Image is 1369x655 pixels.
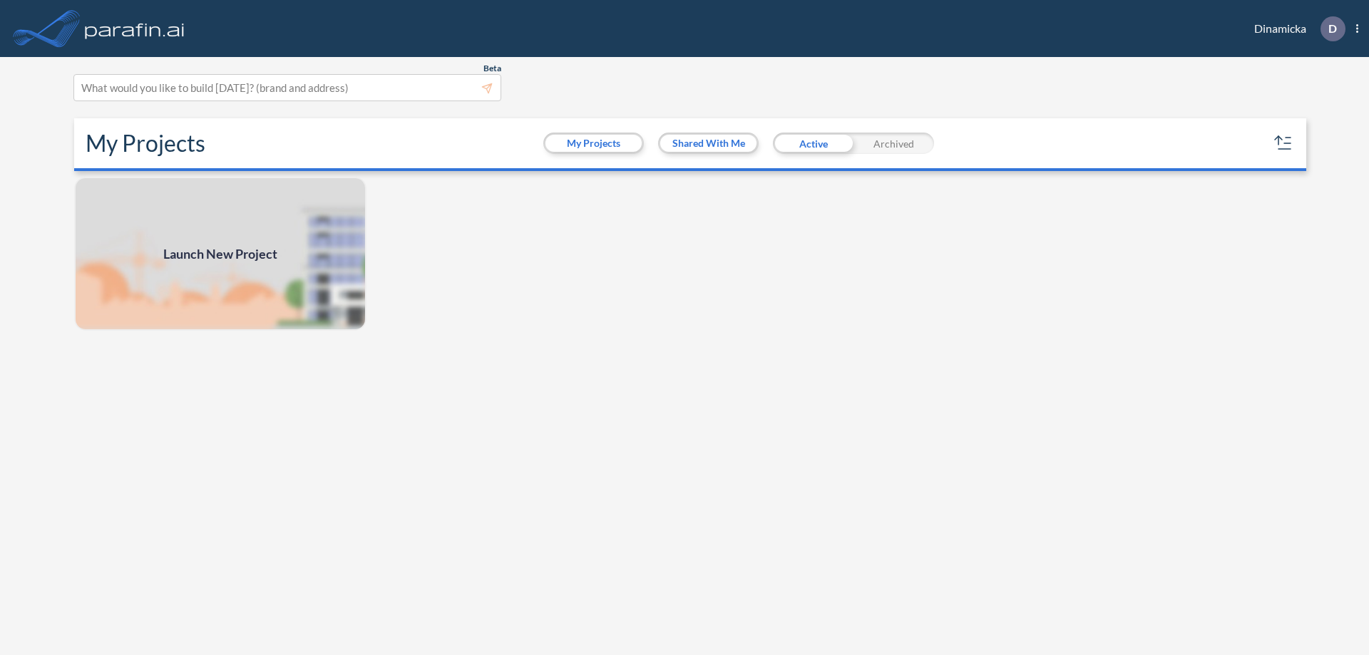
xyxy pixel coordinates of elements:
[660,135,757,152] button: Shared With Me
[82,14,188,43] img: logo
[1272,132,1295,155] button: sort
[483,63,501,74] span: Beta
[853,133,934,154] div: Archived
[74,177,366,331] img: add
[74,177,366,331] a: Launch New Project
[1233,16,1358,41] div: Dinamicka
[545,135,642,152] button: My Projects
[86,130,205,157] h2: My Projects
[163,244,277,264] span: Launch New Project
[773,133,853,154] div: Active
[1328,22,1337,35] p: D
